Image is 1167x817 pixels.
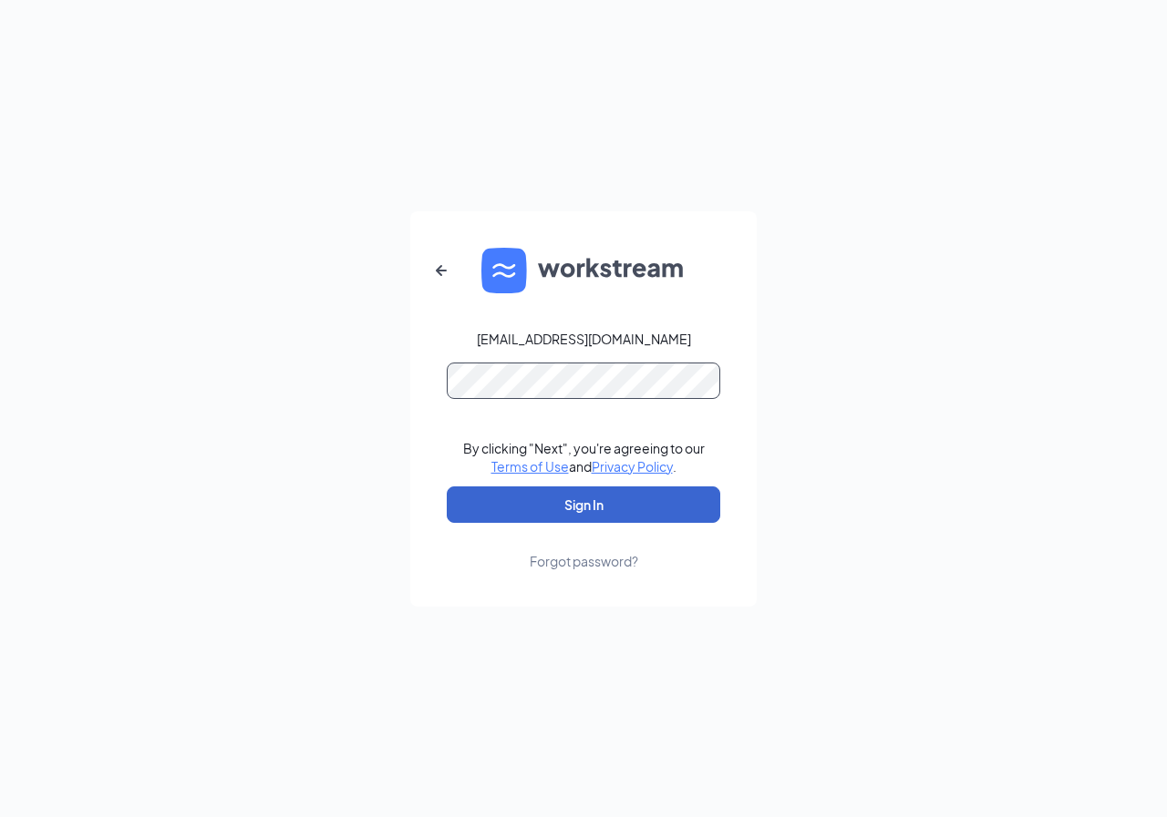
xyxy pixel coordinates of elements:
button: ArrowLeftNew [419,249,463,292]
img: WS logo and Workstream text [481,248,686,293]
svg: ArrowLeftNew [430,260,452,281]
a: Privacy Policy [592,458,673,475]
button: Sign In [447,486,720,523]
div: Forgot password? [530,552,638,570]
a: Forgot password? [530,523,638,570]
div: By clicking "Next", you're agreeing to our and . [463,439,705,475]
div: [EMAIL_ADDRESS][DOMAIN_NAME] [477,330,691,348]
a: Terms of Use [491,458,569,475]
